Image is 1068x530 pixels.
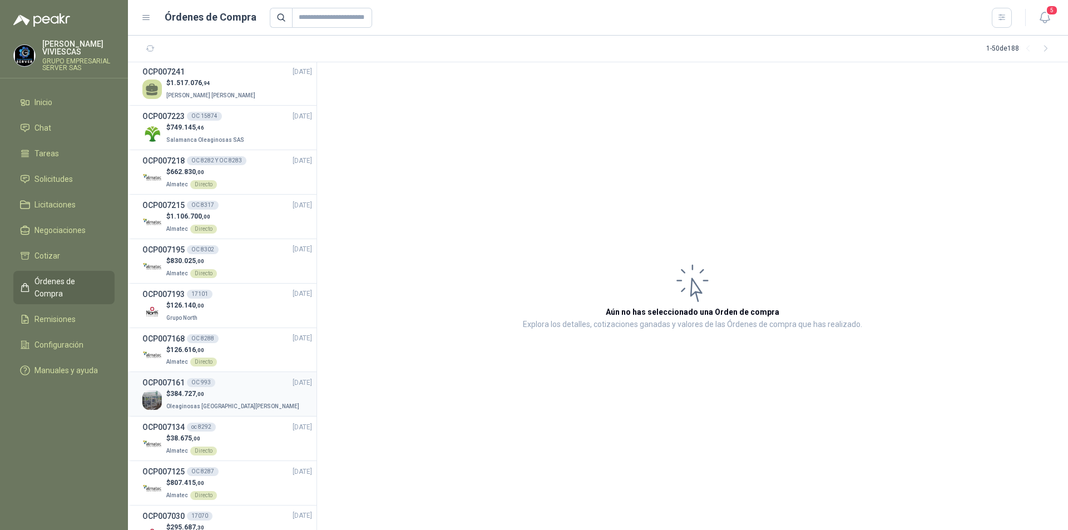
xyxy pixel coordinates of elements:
span: Inicio [34,96,52,108]
span: Almatec [166,181,188,187]
p: [PERSON_NAME] VIVIESCAS [42,40,115,56]
span: 662.830 [170,168,204,176]
h3: OCP007030 [142,510,185,522]
span: [DATE] [293,467,312,477]
a: Cotizar [13,245,115,266]
img: Company Logo [142,302,162,321]
p: $ [166,211,217,222]
a: OCP007161OC 993[DATE] Company Logo$384.727,00Oleaginosas [GEOGRAPHIC_DATA][PERSON_NAME] [142,377,312,412]
span: Manuales y ayuda [34,364,98,377]
div: Directo [190,269,217,278]
span: Negociaciones [34,224,86,236]
a: Remisiones [13,309,115,330]
span: ,00 [192,435,200,442]
p: $ [166,389,301,399]
div: OC 993 [187,378,215,387]
div: OC 8317 [187,201,219,210]
a: OCP007241[DATE] $1.517.076,94[PERSON_NAME] [PERSON_NAME] [142,66,312,101]
img: Company Logo [142,213,162,232]
div: OC 15874 [187,112,222,121]
div: OC 8287 [187,467,219,476]
h3: OCP007134 [142,421,185,433]
span: Almatec [166,359,188,365]
span: [DATE] [293,289,312,299]
h3: OCP007125 [142,465,185,478]
h3: OCP007161 [142,377,185,389]
span: [DATE] [293,200,312,211]
a: OCP00719317101[DATE] Company Logo$126.140,00Grupo North [142,288,312,323]
span: Almatec [166,226,188,232]
span: Chat [34,122,51,134]
span: 5 [1046,5,1058,16]
a: Licitaciones [13,194,115,215]
span: Licitaciones [34,199,76,211]
span: 126.140 [170,301,204,309]
img: Company Logo [142,346,162,365]
span: [DATE] [293,111,312,122]
p: $ [166,478,217,488]
h1: Órdenes de Compra [165,9,256,25]
div: OC 8288 [187,334,219,343]
img: Company Logo [142,479,162,499]
span: Configuración [34,339,83,351]
span: Tareas [34,147,59,160]
img: Logo peakr [13,13,70,27]
a: OCP007134oc 8292[DATE] Company Logo$38.675,00AlmatecDirecto [142,421,312,456]
span: ,00 [196,391,204,397]
a: Solicitudes [13,169,115,190]
h3: OCP007168 [142,333,185,345]
span: 1.517.076 [170,79,210,87]
p: $ [166,345,217,355]
p: $ [166,167,217,177]
a: Manuales y ayuda [13,360,115,381]
span: Cotizar [34,250,60,262]
span: Salamanca Oleaginosas SAS [166,137,244,143]
span: Almatec [166,492,188,498]
h3: OCP007223 [142,110,185,122]
a: Inicio [13,92,115,113]
span: Oleaginosas [GEOGRAPHIC_DATA][PERSON_NAME] [166,403,299,409]
span: 126.616 [170,346,204,354]
span: 749.145 [170,123,204,131]
div: 17070 [187,512,212,521]
span: Órdenes de Compra [34,275,104,300]
a: OCP007223OC 15874[DATE] Company Logo$749.145,46Salamanca Oleaginosas SAS [142,110,312,145]
a: OCP007125OC 8287[DATE] Company Logo$807.415,00AlmatecDirecto [142,465,312,501]
p: GRUPO EMPRESARIAL SERVER SAS [42,58,115,71]
p: Explora los detalles, cotizaciones ganadas y valores de las Órdenes de compra que has realizado. [523,318,862,331]
div: OC 8282 Y OC 8283 [187,156,246,165]
a: Órdenes de Compra [13,271,115,304]
span: ,00 [202,214,210,220]
div: Directo [190,180,217,189]
a: OCP007218OC 8282 Y OC 8283[DATE] Company Logo$662.830,00AlmatecDirecto [142,155,312,190]
span: [DATE] [293,156,312,166]
span: [DATE] [293,511,312,521]
span: Almatec [166,448,188,454]
div: 1 - 50 de 188 [986,40,1055,58]
span: ,00 [196,258,204,264]
span: 830.025 [170,257,204,265]
span: ,00 [196,303,204,309]
a: OCP007168OC 8288[DATE] Company Logo$126.616,00AlmatecDirecto [142,333,312,368]
img: Company Logo [142,169,162,188]
span: Almatec [166,270,188,276]
a: Negociaciones [13,220,115,241]
p: $ [166,78,258,88]
h3: OCP007193 [142,288,185,300]
span: Grupo North [166,315,197,321]
span: [DATE] [293,378,312,388]
span: 38.675 [170,434,200,442]
div: oc 8292 [187,423,216,432]
div: Directo [190,447,217,455]
span: 807.415 [170,479,204,487]
span: [DATE] [293,333,312,344]
a: OCP007195OC 8302[DATE] Company Logo$830.025,00AlmatecDirecto [142,244,312,279]
span: [DATE] [293,244,312,255]
img: Company Logo [142,124,162,143]
span: ,46 [196,125,204,131]
span: [PERSON_NAME] [PERSON_NAME] [166,92,255,98]
p: $ [166,122,246,133]
img: Company Logo [14,45,35,66]
div: OC 8302 [187,245,219,254]
span: Solicitudes [34,173,73,185]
